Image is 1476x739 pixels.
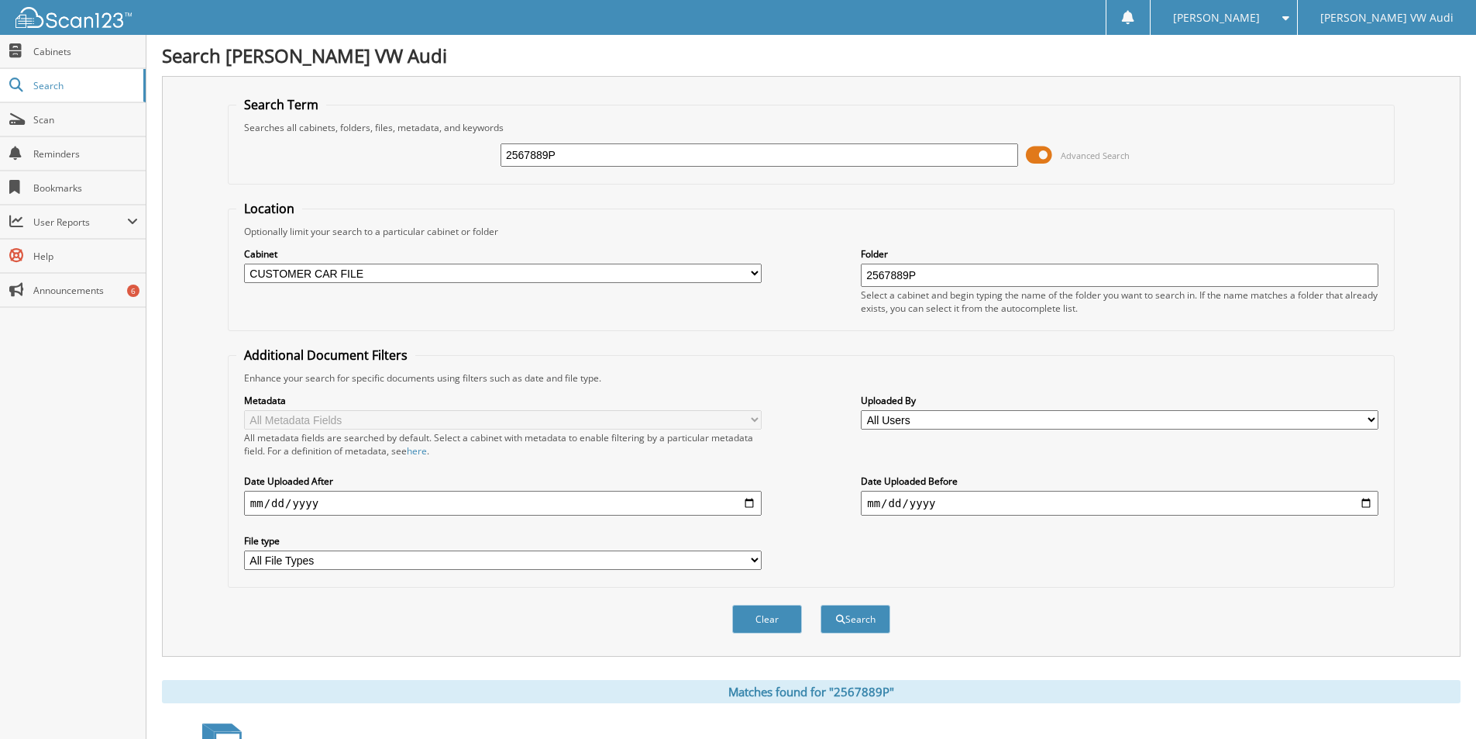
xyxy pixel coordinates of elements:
[244,394,762,407] label: Metadata
[33,113,138,126] span: Scan
[244,491,762,516] input: start
[1320,13,1454,22] span: [PERSON_NAME] VW Audi
[33,284,138,297] span: Announcements
[821,605,890,634] button: Search
[236,121,1386,134] div: Searches all cabinets, folders, files, metadata, and keywords
[861,475,1378,488] label: Date Uploaded Before
[236,225,1386,238] div: Optionally limit your search to a particular cabinet or folder
[407,444,427,458] a: here
[861,288,1378,315] div: Select a cabinet and begin typing the name of the folder you want to search in. If the name match...
[162,680,1461,703] div: Matches found for "2567889P"
[236,371,1386,385] div: Enhance your search for specific documents using filters such as date and file type.
[1061,150,1130,161] span: Advanced Search
[244,431,762,458] div: All metadata fields are searched by default. Select a cabinet with metadata to enable filtering b...
[33,147,138,161] span: Reminders
[15,7,132,28] img: scan123-logo-white.svg
[33,79,136,92] span: Search
[33,181,138,195] span: Bookmarks
[244,534,762,547] label: File type
[1399,665,1476,739] iframe: Chat Widget
[1173,13,1260,22] span: [PERSON_NAME]
[162,43,1461,68] h1: Search [PERSON_NAME] VW Audi
[33,45,138,58] span: Cabinets
[236,96,326,113] legend: Search Term
[732,605,802,634] button: Clear
[861,394,1378,407] label: Uploaded By
[127,285,139,297] div: 6
[236,200,302,217] legend: Location
[33,250,138,263] span: Help
[33,216,127,229] span: User Reports
[236,347,415,364] legend: Additional Document Filters
[861,247,1378,261] label: Folder
[861,491,1378,516] input: end
[244,247,762,261] label: Cabinet
[244,475,762,488] label: Date Uploaded After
